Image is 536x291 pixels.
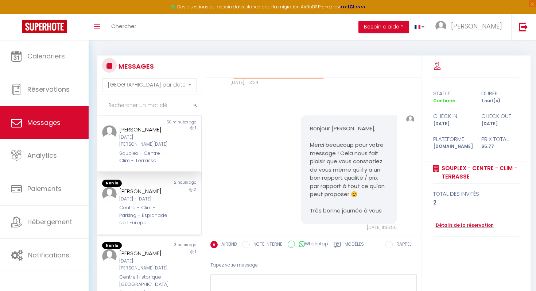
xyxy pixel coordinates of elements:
[102,242,122,249] span: Non lu
[345,241,364,250] label: Modèles
[195,249,196,254] span: 1
[433,97,455,104] span: Confirmé
[428,89,477,98] div: statut
[433,222,494,229] a: Détails de la réservation
[477,120,525,127] div: [DATE]
[106,14,142,40] a: Chercher
[27,51,65,61] span: Calendriers
[477,112,525,120] div: check out
[149,242,201,249] div: 3 hours ago
[111,22,136,30] span: Chercher
[27,85,70,94] span: Réservations
[119,150,170,165] div: Souplex - Centre - Clim - Terrasse
[428,112,477,120] div: check in
[194,187,196,192] span: 2
[27,118,61,127] span: Messages
[519,22,528,31] img: logout
[430,14,511,40] a: ... [PERSON_NAME]
[477,97,525,104] div: 1 nuit(s)
[358,21,409,33] button: Besoin d'aide ?
[27,184,62,193] span: Paiements
[28,250,69,260] span: Notifications
[117,58,154,74] h3: MESSAGES
[230,79,326,86] div: [DATE] 11:13:24
[250,241,282,249] label: NOTE INTERNE
[119,258,170,272] div: [DATE] - [PERSON_NAME][DATE]
[119,196,170,203] div: [DATE] - [DATE]
[428,120,477,127] div: [DATE]
[451,22,502,31] span: [PERSON_NAME]
[295,241,328,249] label: WhatsApp
[340,4,366,10] a: >>> ICI <<<<
[393,241,411,249] label: RAPPEL
[102,180,122,187] span: Non lu
[119,125,170,134] div: [PERSON_NAME]
[119,204,170,226] div: Centre - Clim - Parking - Esplanade de l'Europe
[433,189,520,198] div: total des invités
[301,224,397,231] div: [DATE] 11:35:50
[149,180,201,187] div: 2 hours ago
[102,125,117,140] img: ...
[477,89,525,98] div: durée
[97,95,202,116] input: Rechercher un mot clé
[218,241,237,249] label: AIRBNB
[428,135,477,143] div: Plateforme
[435,21,446,32] img: ...
[102,187,117,202] img: ...
[477,135,525,143] div: Prix total
[102,249,117,264] img: ...
[119,249,170,258] div: [PERSON_NAME]
[210,256,417,274] div: Tapez votre message
[22,20,67,33] img: Super Booking
[433,198,520,207] div: 2
[428,143,477,150] div: [DOMAIN_NAME]
[119,134,170,148] div: [DATE] - [PERSON_NAME][DATE]
[27,217,72,226] span: Hébergement
[119,187,170,196] div: [PERSON_NAME]
[310,125,388,215] pre: Bonjour [PERSON_NAME], Merci beaucoup pour votre message ! Cela nous fait plaisir que vous consta...
[149,119,201,125] div: 50 minutes ago
[195,125,196,131] span: 1
[477,143,525,150] div: 65.77
[439,164,520,181] a: Souplex - Centre - Clim - Terrasse
[406,115,414,123] img: ...
[27,151,57,160] span: Analytics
